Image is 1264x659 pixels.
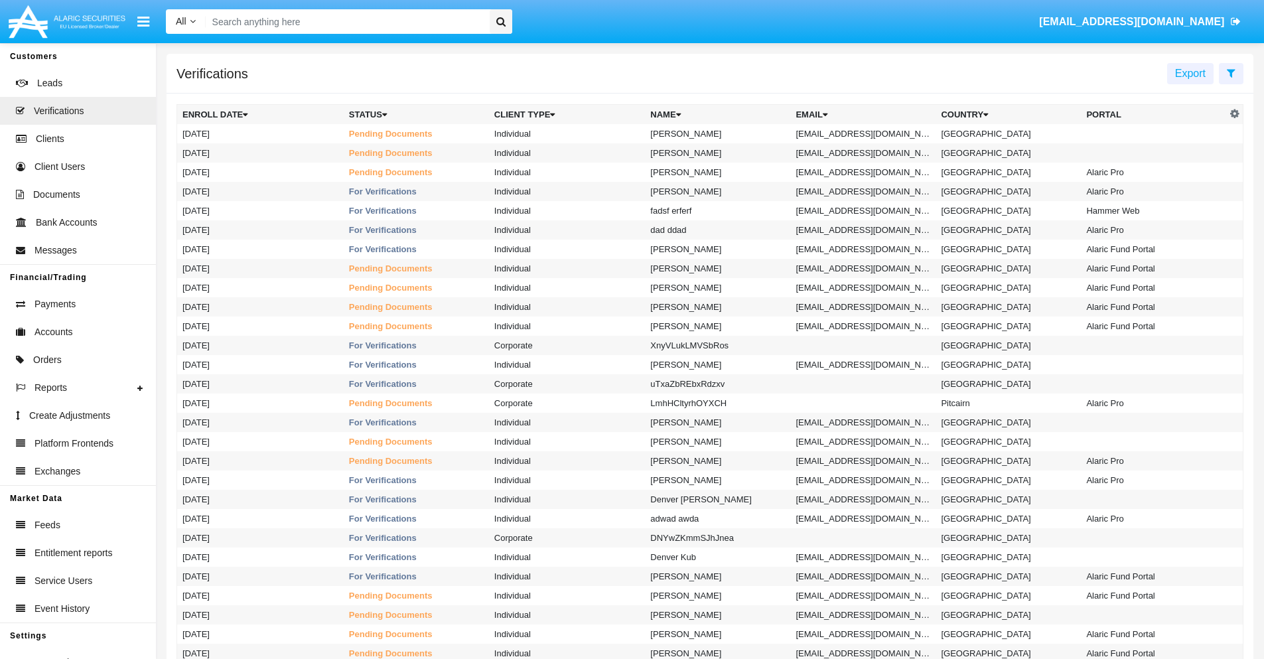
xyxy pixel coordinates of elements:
[344,336,489,355] td: For Verifications
[790,220,936,240] td: [EMAIL_ADDRESS][DOMAIN_NAME]
[35,574,92,588] span: Service Users
[344,394,489,413] td: Pending Documents
[177,336,344,355] td: [DATE]
[489,490,645,509] td: Individual
[177,124,344,143] td: [DATE]
[489,432,645,451] td: Individual
[489,451,645,471] td: Individual
[645,586,790,605] td: [PERSON_NAME]
[645,394,790,413] td: LmhHCltyrhOYXCH
[489,528,645,548] td: Corporate
[1081,317,1226,336] td: Alaric Fund Portal
[489,240,645,259] td: Individual
[1081,509,1226,528] td: Alaric Pro
[177,413,344,432] td: [DATE]
[489,278,645,297] td: Individual
[177,624,344,644] td: [DATE]
[936,374,1081,394] td: [GEOGRAPHIC_DATA]
[1175,68,1206,79] span: Export
[790,163,936,182] td: [EMAIL_ADDRESS][DOMAIN_NAME]
[489,297,645,317] td: Individual
[344,624,489,644] td: Pending Documents
[645,278,790,297] td: [PERSON_NAME]
[645,432,790,451] td: [PERSON_NAME]
[344,548,489,567] td: For Verifications
[33,188,80,202] span: Documents
[936,105,1081,125] th: Country
[177,451,344,471] td: [DATE]
[645,413,790,432] td: [PERSON_NAME]
[645,509,790,528] td: adwad awda
[1039,16,1224,27] span: [EMAIL_ADDRESS][DOMAIN_NAME]
[936,509,1081,528] td: [GEOGRAPHIC_DATA]
[36,216,98,230] span: Bank Accounts
[177,586,344,605] td: [DATE]
[1081,278,1226,297] td: Alaric Fund Portal
[177,143,344,163] td: [DATE]
[790,471,936,490] td: [EMAIL_ADDRESS][DOMAIN_NAME]
[489,509,645,528] td: Individual
[35,465,80,478] span: Exchanges
[790,605,936,624] td: [EMAIL_ADDRESS][DOMAIN_NAME]
[790,124,936,143] td: [EMAIL_ADDRESS][DOMAIN_NAME]
[1081,163,1226,182] td: Alaric Pro
[645,297,790,317] td: [PERSON_NAME]
[177,432,344,451] td: [DATE]
[790,355,936,374] td: [EMAIL_ADDRESS][DOMAIN_NAME]
[177,201,344,220] td: [DATE]
[645,451,790,471] td: [PERSON_NAME]
[790,432,936,451] td: [EMAIL_ADDRESS][DOMAIN_NAME]
[790,259,936,278] td: [EMAIL_ADDRESS][DOMAIN_NAME]
[344,355,489,374] td: For Verifications
[489,355,645,374] td: Individual
[936,413,1081,432] td: [GEOGRAPHIC_DATA]
[936,143,1081,163] td: [GEOGRAPHIC_DATA]
[645,105,790,125] th: Name
[177,278,344,297] td: [DATE]
[936,605,1081,624] td: [GEOGRAPHIC_DATA]
[344,182,489,201] td: For Verifications
[790,201,936,220] td: [EMAIL_ADDRESS][DOMAIN_NAME]
[645,124,790,143] td: [PERSON_NAME]
[645,490,790,509] td: Denver [PERSON_NAME]
[177,528,344,548] td: [DATE]
[1081,624,1226,644] td: Alaric Fund Portal
[344,451,489,471] td: Pending Documents
[344,432,489,451] td: Pending Documents
[936,124,1081,143] td: [GEOGRAPHIC_DATA]
[1081,201,1226,220] td: Hammer Web
[645,528,790,548] td: DNYwZKmmSJhJnea
[344,124,489,143] td: Pending Documents
[1081,586,1226,605] td: Alaric Fund Portal
[344,317,489,336] td: Pending Documents
[936,471,1081,490] td: [GEOGRAPHIC_DATA]
[790,624,936,644] td: [EMAIL_ADDRESS][DOMAIN_NAME]
[790,451,936,471] td: [EMAIL_ADDRESS][DOMAIN_NAME]
[645,220,790,240] td: dad ddad
[790,278,936,297] td: [EMAIL_ADDRESS][DOMAIN_NAME]
[344,509,489,528] td: For Verifications
[489,374,645,394] td: Corporate
[936,278,1081,297] td: [GEOGRAPHIC_DATA]
[489,317,645,336] td: Individual
[1167,63,1214,84] button: Export
[936,317,1081,336] td: [GEOGRAPHIC_DATA]
[489,336,645,355] td: Corporate
[176,68,248,79] h5: Verifications
[177,259,344,278] td: [DATE]
[489,182,645,201] td: Individual
[177,355,344,374] td: [DATE]
[177,297,344,317] td: [DATE]
[645,259,790,278] td: [PERSON_NAME]
[37,76,62,90] span: Leads
[1033,3,1247,40] a: [EMAIL_ADDRESS][DOMAIN_NAME]
[34,104,84,118] span: Verifications
[29,409,110,423] span: Create Adjustments
[344,201,489,220] td: For Verifications
[936,586,1081,605] td: [GEOGRAPHIC_DATA]
[177,163,344,182] td: [DATE]
[1081,297,1226,317] td: Alaric Fund Portal
[936,240,1081,259] td: [GEOGRAPHIC_DATA]
[936,394,1081,413] td: Pitcairn
[177,105,344,125] th: Enroll Date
